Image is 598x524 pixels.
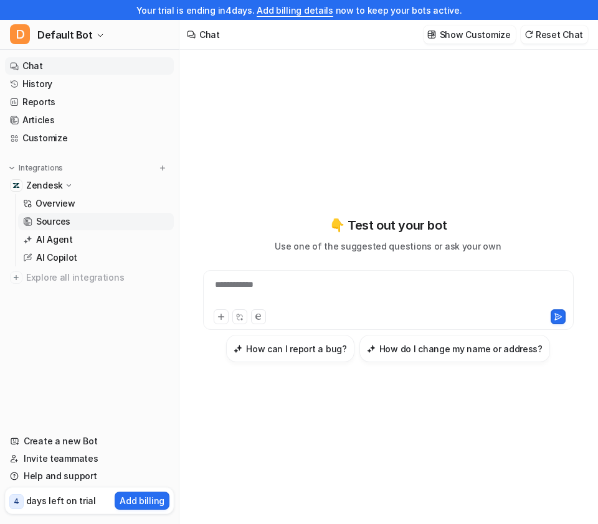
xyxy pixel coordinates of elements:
[199,28,220,41] div: Chat
[14,496,19,507] p: 4
[26,268,169,288] span: Explore all integrations
[5,450,174,467] a: Invite teammates
[427,30,436,39] img: customize
[5,93,174,111] a: Reports
[5,57,174,75] a: Chat
[26,494,96,507] p: days left on trial
[5,75,174,93] a: History
[18,195,174,212] a: Overview
[521,26,588,44] button: Reset Chat
[234,344,242,353] img: How can I report a bug?
[36,197,75,210] p: Overview
[275,240,501,253] p: Use one of the suggested questions or ask your own
[379,342,543,355] h3: How do I change my name or address?
[158,164,167,172] img: menu_add.svg
[120,494,164,507] p: Add billing
[7,164,16,172] img: expand menu
[36,251,77,264] p: AI Copilot
[37,26,93,44] span: Default Bot
[10,24,30,44] span: D
[524,30,533,39] img: reset
[5,467,174,485] a: Help and support
[359,335,550,362] button: How do I change my name or address?How do I change my name or address?
[5,162,67,174] button: Integrations
[424,26,516,44] button: Show Customize
[19,163,63,173] p: Integrations
[36,233,73,246] p: AI Agent
[257,5,333,16] a: Add billing details
[5,269,174,286] a: Explore all integrations
[5,111,174,129] a: Articles
[18,249,174,266] a: AI Copilot
[226,335,354,362] button: How can I report a bug?How can I report a bug?
[18,213,174,230] a: Sources
[440,28,511,41] p: Show Customize
[115,492,169,510] button: Add billing
[10,271,22,284] img: explore all integrations
[18,231,174,248] a: AI Agent
[12,182,20,189] img: Zendesk
[246,342,347,355] h3: How can I report a bug?
[5,129,174,147] a: Customize
[36,215,70,228] p: Sources
[5,433,174,450] a: Create a new Bot
[330,216,447,235] p: 👇 Test out your bot
[367,344,376,353] img: How do I change my name or address?
[26,179,63,192] p: Zendesk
